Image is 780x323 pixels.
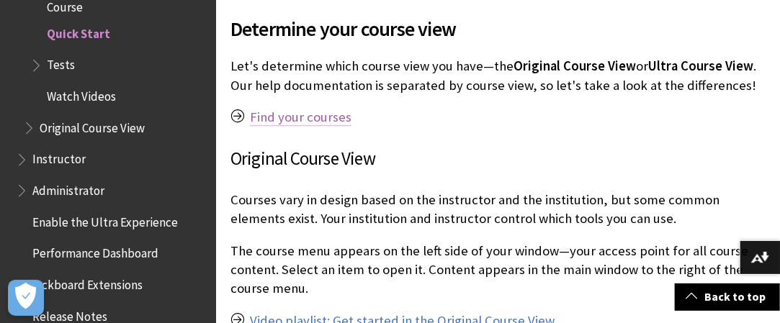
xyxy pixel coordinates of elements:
span: Original Course View [514,58,636,74]
p: The course menu appears on the left side of your window—your access point for all course content.... [230,242,766,299]
span: Determine your course view [230,14,766,44]
a: Find your courses [250,109,351,126]
span: Ultra Course View [648,58,753,74]
h3: Original Course View [230,145,766,173]
span: Watch Videos [47,84,116,104]
span: Performance Dashboard [32,242,158,261]
p: Let's determine which course view you have—the or . Our help documentation is separated by course... [230,57,766,94]
span: Administrator [32,178,104,198]
span: Instructor [32,147,86,167]
span: Original Course View [40,116,145,135]
span: Enable the Ultra Experience [32,210,178,229]
span: Quick Start [47,22,110,41]
span: Tests [47,53,75,73]
p: Courses vary in design based on the instructor and the institution, but some common elements exis... [230,191,766,228]
span: Blackboard Extensions [25,273,143,292]
a: Back to top [675,283,780,310]
button: Open Preferences [8,280,44,316]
